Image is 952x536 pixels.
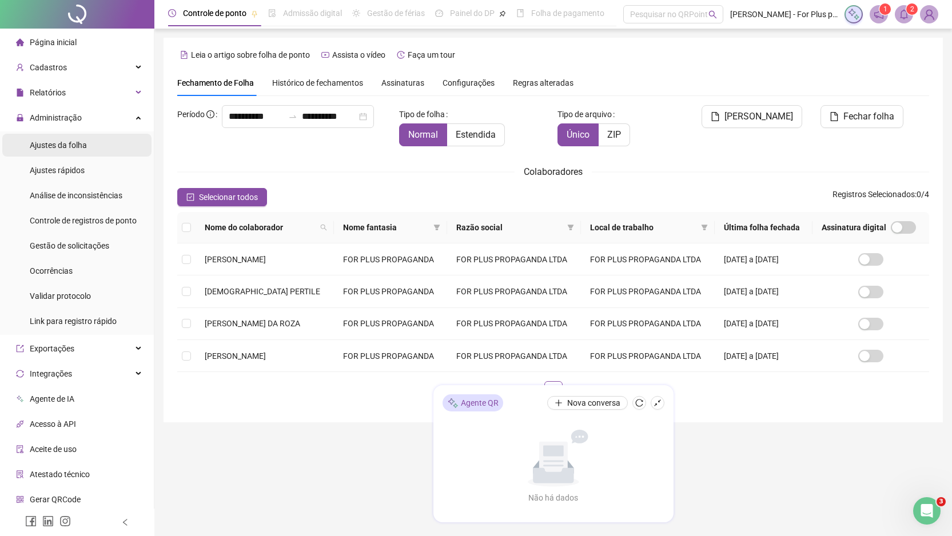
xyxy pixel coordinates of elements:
[581,275,715,307] td: FOR PLUS PROPAGANDA LTDA
[913,497,941,525] iframe: Intercom live chat
[433,224,440,231] span: filter
[397,51,405,59] span: history
[25,515,37,527] span: facebook
[321,51,329,59] span: youtube
[334,243,447,275] td: FOR PLUS PROPAGANDA
[843,110,894,123] span: Fechar folha
[524,166,583,177] span: Colaboradores
[899,9,909,19] span: bell
[16,470,24,478] span: solution
[30,113,82,122] span: Administração
[205,221,316,234] span: Nome do colaborador
[30,63,67,72] span: Cadastros
[544,381,563,399] li: 1
[730,8,838,21] span: [PERSON_NAME] - For Plus propaganda
[521,381,540,399] button: left
[191,50,310,59] span: Leia o artigo sobre folha de ponto
[883,5,887,13] span: 1
[443,79,495,87] span: Configurações
[832,190,915,199] span: Registros Selecionados
[59,515,71,527] span: instagram
[30,241,109,250] span: Gestão de solicitações
[30,88,66,97] span: Relatórios
[334,340,447,372] td: FOR PLUS PROPAGANDA
[447,340,581,372] td: FOR PLUS PROPAGANDA LTDA
[567,381,585,399] li: Próxima página
[499,10,506,17] span: pushpin
[268,9,276,17] span: file-done
[30,344,74,353] span: Exportações
[320,224,327,231] span: search
[456,129,496,140] span: Estendida
[910,5,914,13] span: 2
[567,224,574,231] span: filter
[180,51,188,59] span: file-text
[30,38,77,47] span: Página inicial
[567,381,585,399] button: right
[447,397,459,409] img: sparkle-icon.fc2bf0ac1784a2077858766a79e2daf3.svg
[456,221,563,234] span: Razão social
[16,495,24,503] span: qrcode
[607,129,621,140] span: ZIP
[318,219,329,236] span: search
[42,515,54,527] span: linkedin
[581,243,715,275] td: FOR PLUS PROPAGANDA LTDA
[654,399,662,407] span: shrink
[199,191,258,203] span: Selecionar todos
[30,419,76,429] span: Acesso à API
[567,129,589,140] span: Único
[699,219,710,236] span: filter
[531,9,604,18] span: Folha de pagamento
[30,317,117,326] span: Link para registro rápido
[288,112,297,121] span: to
[435,9,443,17] span: dashboard
[724,110,793,123] span: [PERSON_NAME]
[332,50,385,59] span: Assista o vídeo
[513,79,573,87] span: Regras alteradas
[715,212,812,243] th: Última folha fechada
[521,381,540,399] li: Página anterior
[937,497,946,506] span: 3
[715,308,812,340] td: [DATE] a [DATE]
[177,110,205,119] span: Período
[121,518,129,526] span: left
[381,79,424,87] span: Assinaturas
[547,396,628,410] button: Nova conversa
[16,63,24,71] span: user-add
[708,10,717,19] span: search
[334,275,447,307] td: FOR PLUS PROPAGANDA
[443,394,503,411] div: Agente QR
[822,221,886,234] span: Assinatura digital
[830,112,839,121] span: file
[581,340,715,372] td: FOR PLUS PROPAGANDA LTDA
[555,399,563,407] span: plus
[30,394,74,403] span: Agente de IA
[565,219,576,236] span: filter
[431,219,443,236] span: filter
[288,112,297,121] span: swap-right
[516,9,524,17] span: book
[30,369,72,378] span: Integrações
[399,108,445,121] span: Tipo de folha
[408,50,455,59] span: Faça um tour
[921,6,938,23] img: 12433
[545,382,562,399] a: 1
[906,3,918,15] sup: 2
[30,495,81,504] span: Gerar QRCode
[16,38,24,46] span: home
[635,399,643,407] span: reload
[874,9,884,19] span: notification
[283,9,342,18] span: Admissão digital
[501,491,606,504] div: Não há dados
[16,89,24,97] span: file
[334,308,447,340] td: FOR PLUS PROPAGANDA
[408,129,438,140] span: Normal
[16,445,24,453] span: audit
[447,275,581,307] td: FOR PLUS PROPAGANDA LTDA
[16,370,24,378] span: sync
[205,351,266,361] span: [PERSON_NAME]
[251,10,258,17] span: pushpin
[177,188,267,206] button: Selecionar todos
[183,9,246,18] span: Controle de ponto
[820,105,903,128] button: Fechar folha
